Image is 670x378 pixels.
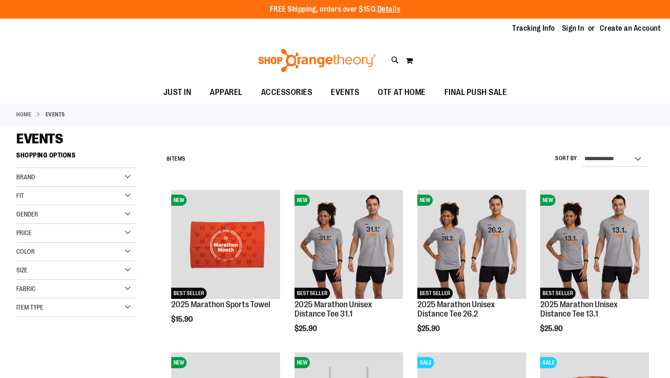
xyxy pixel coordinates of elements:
[295,324,318,333] span: $25.90
[295,300,372,318] a: 2025 Marathon Unisex Distance Tee 31.1
[16,131,63,147] span: EVENTS
[16,210,38,218] span: Gender
[417,288,453,299] span: BEST SELLER
[16,248,35,255] span: Color
[562,23,584,34] a: Sign In
[378,82,426,103] span: OTF AT HOME
[201,82,252,103] a: APPAREL
[295,195,310,206] span: NEW
[16,173,35,181] span: Brand
[171,190,280,299] img: 2025 Marathon Sports Towel
[16,304,43,311] span: Item Type
[444,82,507,103] span: FINAL PUSH SALE
[16,110,31,119] a: Home
[540,288,576,299] span: BEST SELLER
[435,82,516,103] a: FINAL PUSH SALE
[257,49,377,72] img: Shop Orangetheory
[540,357,557,368] span: SALE
[331,82,359,103] span: EVENTS
[16,147,136,168] strong: Shopping Options
[167,185,285,347] div: product
[295,190,403,299] img: 2025 Marathon Unisex Distance Tee 31.1
[252,82,322,103] a: ACCESSORIES
[555,155,577,162] label: Sort By
[167,155,170,162] span: 8
[16,266,27,274] span: Size
[368,82,435,103] a: OTF AT HOME
[540,190,649,300] a: 2025 Marathon Unisex Distance Tee 13.1NEWBEST SELLER
[417,324,441,333] span: $25.90
[540,195,556,206] span: NEW
[171,357,187,368] span: NEW
[540,300,618,318] a: 2025 Marathon Unisex Distance Tee 13.1
[512,23,555,34] a: Tracking Info
[163,82,192,103] span: JUST IN
[417,195,433,206] span: NEW
[377,5,401,13] a: Details
[171,190,280,300] a: 2025 Marathon Sports TowelNEWBEST SELLER
[16,192,24,199] span: Fit
[600,23,661,34] a: Create an Account
[210,82,242,103] span: APPAREL
[540,324,564,333] span: $25.90
[171,300,270,309] a: 2025 Marathon Sports Towel
[295,190,403,300] a: 2025 Marathon Unisex Distance Tee 31.1NEWBEST SELLER
[417,357,434,368] span: SALE
[417,190,526,300] a: 2025 Marathon Unisex Distance Tee 26.2NEWBEST SELLER
[167,152,186,166] h2: Items
[16,229,32,236] span: Price
[270,4,401,15] p: FREE Shipping, orders over $150.
[171,195,187,206] span: NEW
[171,315,194,324] span: $15.90
[261,82,313,103] span: ACCESSORIES
[417,300,495,318] a: 2025 Marathon Unisex Distance Tee 26.2
[171,288,207,299] span: BEST SELLER
[154,82,201,103] a: JUST IN
[295,357,310,368] span: NEW
[536,185,654,356] div: product
[16,285,35,292] span: Fabric
[295,288,330,299] span: BEST SELLER
[540,190,649,299] img: 2025 Marathon Unisex Distance Tee 13.1
[417,190,526,299] img: 2025 Marathon Unisex Distance Tee 26.2
[46,110,65,119] strong: EVENTS
[322,82,368,103] a: EVENTS
[413,185,531,356] div: product
[290,185,408,356] div: product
